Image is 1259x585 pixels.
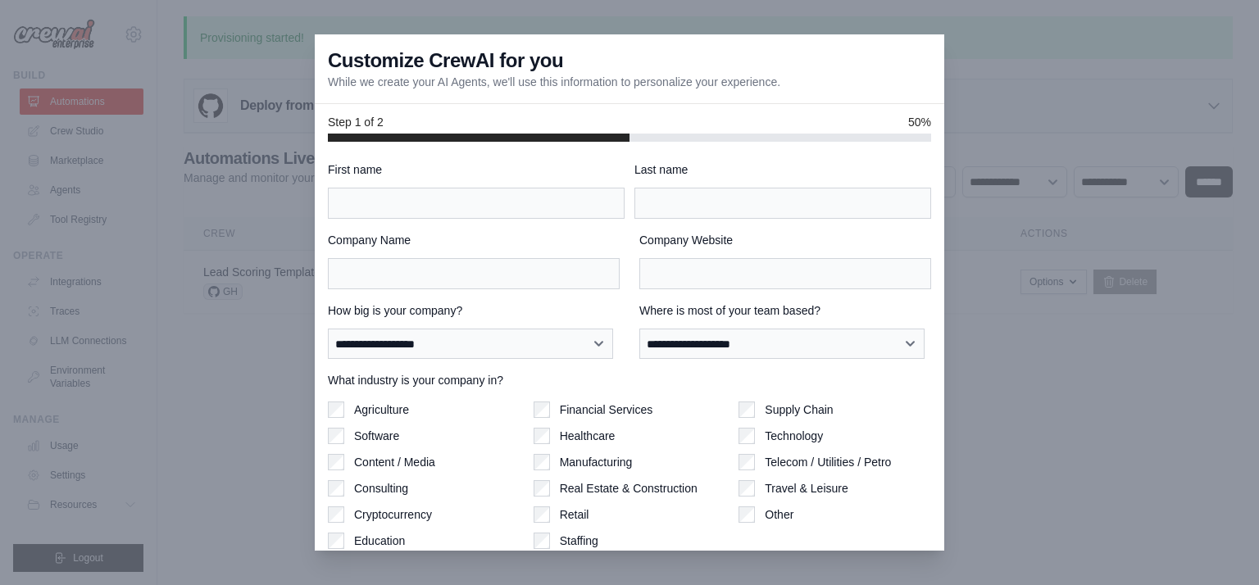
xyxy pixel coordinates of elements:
span: Step 1 of 2 [328,114,384,130]
label: Last name [634,161,931,178]
label: Agriculture [354,401,409,418]
label: Where is most of your team based? [639,302,931,319]
label: Retail [560,506,589,523]
label: Company Name [328,232,620,248]
label: Staffing [560,533,598,549]
label: Company Website [639,232,931,248]
label: Technology [765,428,823,444]
span: 50% [908,114,931,130]
label: Cryptocurrency [354,506,432,523]
label: Software [354,428,399,444]
label: Travel & Leisure [765,480,848,497]
label: Real Estate & Construction [560,480,698,497]
label: First name [328,161,625,178]
label: Telecom / Utilities / Petro [765,454,891,470]
label: Education [354,533,405,549]
label: Manufacturing [560,454,633,470]
label: Supply Chain [765,401,833,418]
label: Healthcare [560,428,616,444]
label: Content / Media [354,454,435,470]
label: How big is your company? [328,302,620,319]
label: Consulting [354,480,408,497]
label: What industry is your company in? [328,372,931,388]
p: While we create your AI Agents, we'll use this information to personalize your experience. [328,74,780,90]
label: Financial Services [560,401,653,418]
h3: Customize CrewAI for you [328,48,563,74]
label: Other [765,506,793,523]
